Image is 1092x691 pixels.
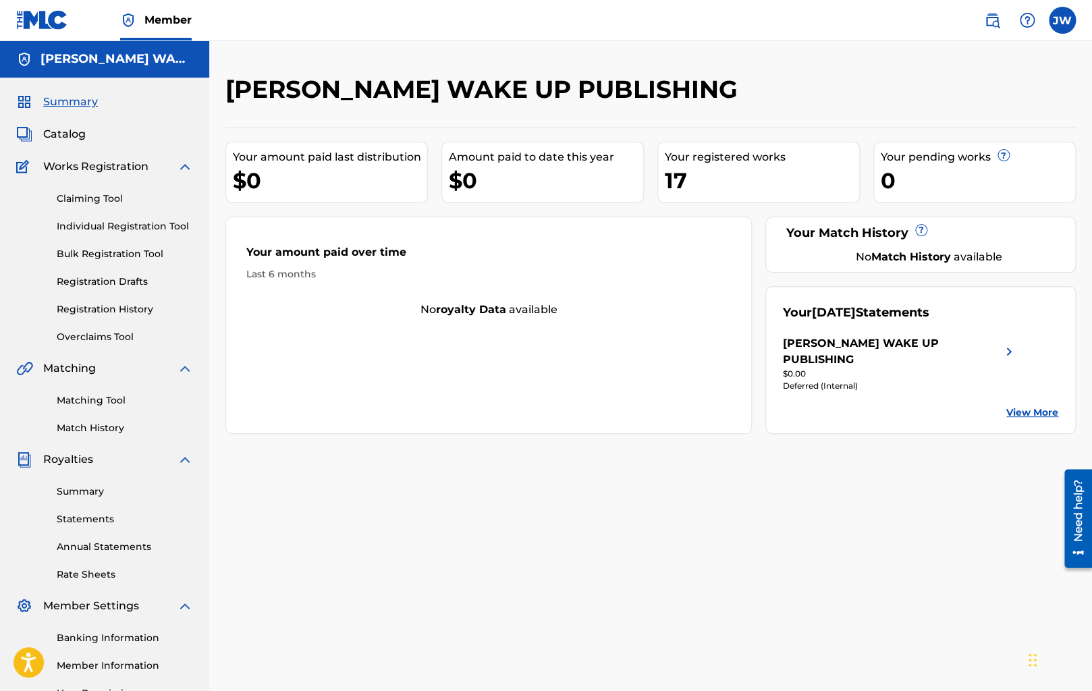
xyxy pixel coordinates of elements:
div: Your registered works [665,149,859,165]
div: Your amount paid last distribution [233,149,427,165]
div: Your amount paid over time [246,244,731,267]
span: Matching [43,360,96,377]
a: Public Search [979,7,1006,34]
a: Bulk Registration Tool [57,247,193,261]
a: Matching Tool [57,393,193,408]
div: Deferred (Internal) [783,380,1017,392]
img: Catalog [16,126,32,142]
a: CatalogCatalog [16,126,86,142]
a: Banking Information [57,631,193,645]
div: [PERSON_NAME] WAKE UP PUBLISHING [783,335,1001,368]
div: User Menu [1049,7,1076,34]
a: Annual Statements [57,540,193,554]
a: Registration History [57,302,193,316]
a: [PERSON_NAME] WAKE UP PUBLISHINGright chevron icon$0.00Deferred (Internal) [783,335,1017,392]
img: Member Settings [16,598,32,614]
span: Works Registration [43,159,148,175]
div: $0.00 [783,368,1017,380]
span: ? [998,150,1009,161]
img: expand [177,360,193,377]
a: Statements [57,512,193,526]
a: SummarySummary [16,94,98,110]
div: Last 6 months [246,267,731,281]
h2: [PERSON_NAME] WAKE UP PUBLISHING [225,74,744,105]
img: expand [177,598,193,614]
div: No available [226,302,751,318]
strong: royalty data [436,303,506,316]
div: 0 [881,165,1075,196]
a: Member Information [57,659,193,673]
div: No available [800,249,1058,265]
div: Your pending works [881,149,1075,165]
a: Individual Registration Tool [57,219,193,233]
div: Your Statements [783,304,929,322]
iframe: Resource Center [1054,462,1092,575]
span: [DATE] [812,305,856,320]
span: Member Settings [43,598,139,614]
div: Help [1014,7,1041,34]
div: Your Match History [783,224,1058,242]
img: Accounts [16,51,32,67]
a: Registration Drafts [57,275,193,289]
span: Royalties [43,451,93,468]
div: 17 [665,165,859,196]
img: search [984,12,1000,28]
span: Member [144,12,192,28]
div: Drag [1029,640,1037,680]
iframe: Chat Widget [1025,626,1092,691]
div: Amount paid to date this year [449,149,643,165]
a: Summary [57,485,193,499]
a: Rate Sheets [57,568,193,582]
a: Claiming Tool [57,192,193,206]
img: expand [177,159,193,175]
img: expand [177,451,193,468]
img: MLC Logo [16,10,68,30]
img: Summary [16,94,32,110]
div: $0 [233,165,427,196]
img: Works Registration [16,159,34,175]
span: Summary [43,94,98,110]
a: Match History [57,421,193,435]
img: Top Rightsholder [120,12,136,28]
a: View More [1006,406,1058,420]
a: Overclaims Tool [57,330,193,344]
span: Catalog [43,126,86,142]
img: Royalties [16,451,32,468]
img: Matching [16,360,33,377]
h5: JACOB WAKE UP PUBLISHING [40,51,193,67]
span: ? [916,225,927,236]
div: $0 [449,165,643,196]
img: help [1019,12,1035,28]
img: right chevron icon [1001,335,1017,368]
strong: Match History [871,250,951,263]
